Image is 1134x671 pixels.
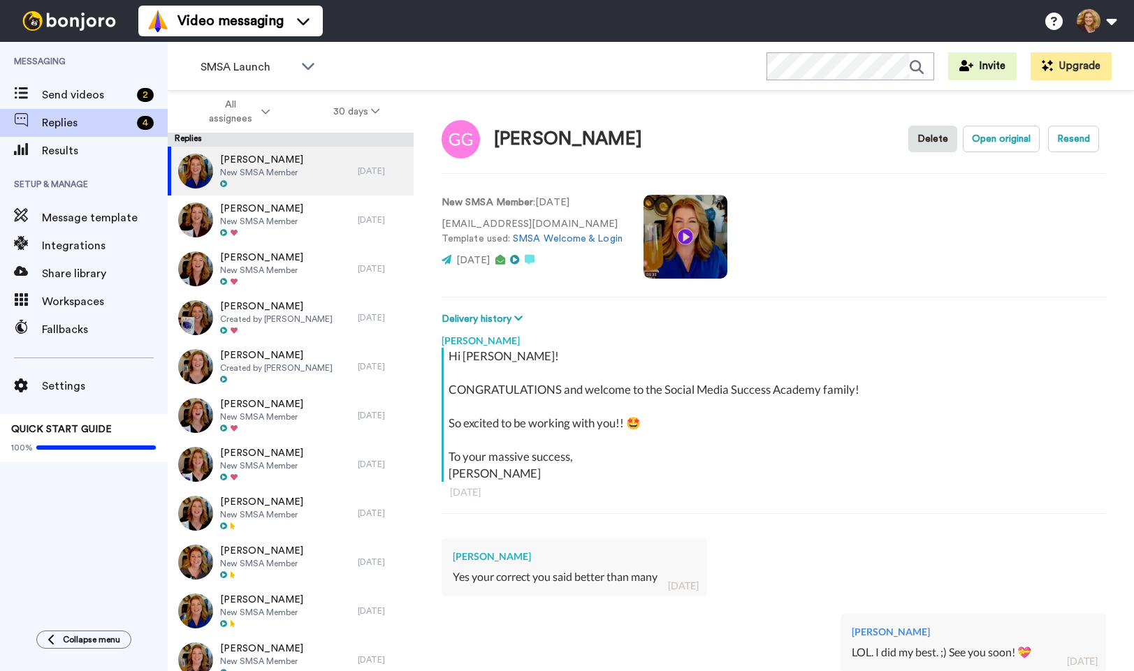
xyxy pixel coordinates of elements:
span: 100% [11,442,33,453]
div: [PERSON_NAME] [453,550,696,563]
img: e2cf4e0b-dda9-4bfa-93bf-ef62967819cf-thumb.jpg [178,496,213,531]
div: [DATE] [358,312,407,323]
span: New SMSA Member [220,509,303,520]
a: [PERSON_NAME]New SMSA Member[DATE] [168,440,414,489]
span: New SMSA Member [220,265,303,276]
p: [EMAIL_ADDRESS][DOMAIN_NAME] Template used: [442,217,623,246]
span: [PERSON_NAME] [220,495,303,509]
span: Integrations [42,237,168,254]
button: Open original [963,126,1040,152]
a: SMSA Welcome & Login [513,234,623,244]
a: [PERSON_NAME]Created by [PERSON_NAME][DATE] [168,293,414,342]
a: [PERSON_NAME]New SMSA Member[DATE] [168,147,414,196]
span: [PERSON_NAME] [220,202,303,216]
a: [PERSON_NAME]Created by [PERSON_NAME][DATE] [168,342,414,391]
img: 527fb8b0-c015-4a7f-aaa9-e8dd7e45bed6-thumb.jpg [178,202,213,237]
div: [DATE] [358,214,407,226]
span: New SMSA Member [220,656,303,667]
div: [DATE] [358,263,407,274]
span: [PERSON_NAME] [220,642,303,656]
a: [PERSON_NAME]New SMSA Member[DATE] [168,489,414,538]
button: Delivery history [442,311,527,327]
img: 43eb7f1f-8c39-4d54-967c-7bf0fcfce051-thumb.jpg [178,251,213,286]
a: [PERSON_NAME]New SMSA Member[DATE] [168,538,414,587]
span: Workspaces [42,293,168,310]
button: Invite [948,52,1017,80]
div: [DATE] [1067,654,1098,668]
button: Resend [1048,126,1099,152]
img: 5d5ec3dc-b805-46f9-b30d-cc06e399101c-thumb.jpg [178,447,213,482]
button: Collapse menu [36,631,131,649]
div: [PERSON_NAME] [852,625,1095,639]
span: [PERSON_NAME] [220,153,303,167]
span: All assignees [202,98,259,126]
div: [PERSON_NAME] [494,129,642,149]
img: bj-logo-header-white.svg [17,11,122,31]
img: 01e062ed-77d6-4561-9dc6-f25b2e86aeb3-thumb.jpg [178,300,213,335]
span: New SMSA Member [220,460,303,471]
button: All assignees [170,92,302,131]
p: : [DATE] [442,196,623,210]
span: [PERSON_NAME] [220,251,303,265]
span: Replies [42,115,131,131]
div: Hi [PERSON_NAME]! CONGRATULATIONS and welcome to the Social Media Success Academy family! So exci... [449,348,1103,482]
span: [PERSON_NAME] [220,544,303,558]
div: LOL. I did my best. ;) See you soon! 💝 [852,644,1095,661]
img: ad939271-50f9-4961-ab0e-5791db925ee1-thumb.jpg [178,349,213,384]
img: f9d686b5-8355-4c98-bc0d-a1e3b6c73e9d-thumb.jpg [178,154,213,189]
span: [DATE] [456,256,490,265]
span: [PERSON_NAME] [220,348,333,362]
span: Settings [42,378,168,395]
span: Video messaging [177,11,284,31]
span: New SMSA Member [220,558,303,569]
div: [DATE] [668,579,699,593]
span: New SMSA Member [220,167,303,178]
span: Created by [PERSON_NAME] [220,362,333,374]
span: New SMSA Member [220,607,303,618]
div: [DATE] [358,410,407,421]
span: QUICK START GUIDE [11,425,112,434]
span: [PERSON_NAME] [220,446,303,460]
img: 07de4f4a-112f-4883-a13c-c51d92211f88-thumb.jpg [178,593,213,628]
div: [DATE] [358,654,407,665]
div: [PERSON_NAME] [442,327,1106,348]
div: [DATE] [358,165,407,177]
div: [DATE] [358,556,407,568]
span: Share library [42,265,168,282]
span: Fallbacks [42,321,168,338]
div: 2 [137,88,154,102]
div: Yes your correct you said better than many [453,569,696,585]
a: [PERSON_NAME]New SMSA Member[DATE] [168,391,414,440]
img: 41ceeadf-e281-41aa-8be0-54ddc5aaef41-thumb.jpg [178,545,213,580]
a: [PERSON_NAME]New SMSA Member[DATE] [168,196,414,244]
span: New SMSA Member [220,411,303,422]
span: Send videos [42,87,131,103]
button: Upgrade [1031,52,1112,80]
div: 4 [137,116,154,130]
a: [PERSON_NAME]New SMSA Member[DATE] [168,244,414,293]
div: [DATE] [358,508,407,519]
span: [PERSON_NAME] [220,397,303,411]
img: 5d83acbb-3b57-4a5c-9cea-a253142c0c16-thumb.jpg [178,398,213,433]
img: Image of Gamaniel Galindo [442,120,480,158]
span: Collapse menu [63,634,120,645]
img: vm-color.svg [147,10,169,32]
button: 30 days [302,99,412,124]
span: Results [42,142,168,159]
a: [PERSON_NAME]New SMSA Member[DATE] [168,587,414,635]
span: SMSA Launch [201,59,294,75]
button: Delete [908,126,957,152]
span: [PERSON_NAME] [220,300,333,314]
span: Message template [42,209,168,226]
div: [DATE] [358,361,407,372]
div: Replies [168,133,414,147]
div: [DATE] [358,605,407,617]
span: [PERSON_NAME] [220,593,303,607]
span: Created by [PERSON_NAME] [220,314,333,325]
span: New SMSA Member [220,216,303,227]
strong: New SMSA Member [442,198,533,207]
div: [DATE] [358,459,407,470]
div: [DATE] [450,485,1098,499]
